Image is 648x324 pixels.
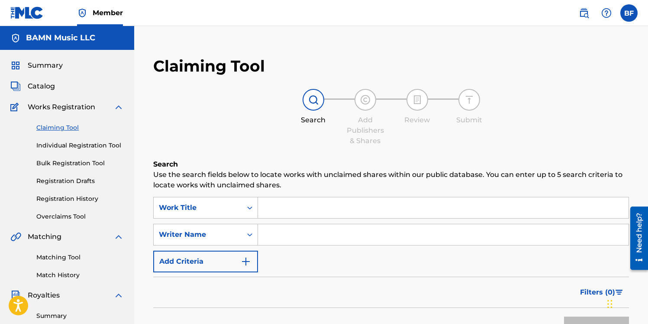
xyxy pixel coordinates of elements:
button: Filters (0) [575,281,629,303]
p: Use the search fields below to locate works with unclaimed shares within our public database. You... [153,170,629,190]
img: Top Rightsholder [77,8,87,18]
span: Member [93,8,123,18]
img: Summary [10,60,21,71]
a: Overclaims Tool [36,212,124,221]
div: Review [396,115,439,125]
span: Catalog [28,81,55,92]
button: Add Criteria [153,251,258,272]
img: Catalog [10,81,21,92]
span: Matching [28,232,61,242]
span: Royalties [28,290,60,301]
img: 9d2ae6d4665cec9f34b9.svg [241,256,251,267]
a: Public Search [575,4,593,22]
img: Accounts [10,33,21,43]
img: expand [113,102,124,112]
h2: Claiming Tool [153,56,265,76]
iframe: Resource Center [624,203,648,273]
div: Drag [607,291,613,317]
a: Summary [36,311,124,321]
a: SummarySummary [10,60,63,71]
a: Bulk Registration Tool [36,159,124,168]
img: expand [113,232,124,242]
img: step indicator icon for Search [308,95,319,105]
img: step indicator icon for Add Publishers & Shares [360,95,371,105]
div: Help [598,4,615,22]
a: Individual Registration Tool [36,141,124,150]
img: expand [113,290,124,301]
img: step indicator icon for Review [412,95,422,105]
div: Search [292,115,335,125]
img: MLC Logo [10,7,44,19]
img: search [579,8,589,18]
a: Claiming Tool [36,123,124,132]
img: help [601,8,612,18]
span: Summary [28,60,63,71]
img: step indicator icon for Submit [464,95,474,105]
span: Works Registration [28,102,95,112]
div: User Menu [620,4,638,22]
div: Work Title [159,203,237,213]
a: Registration Drafts [36,177,124,186]
h5: BAMN Music LLC [26,33,95,43]
img: Works Registration [10,102,22,112]
a: Matching Tool [36,253,124,262]
a: CatalogCatalog [10,81,55,92]
a: Registration History [36,194,124,203]
h6: Search [153,159,629,170]
iframe: Chat Widget [605,282,648,324]
div: Submit [448,115,491,125]
img: Royalties [10,290,21,301]
div: Add Publishers & Shares [344,115,387,146]
a: Match History [36,271,124,280]
div: Writer Name [159,229,237,240]
span: Filters ( 0 ) [580,287,615,298]
img: Matching [10,232,21,242]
